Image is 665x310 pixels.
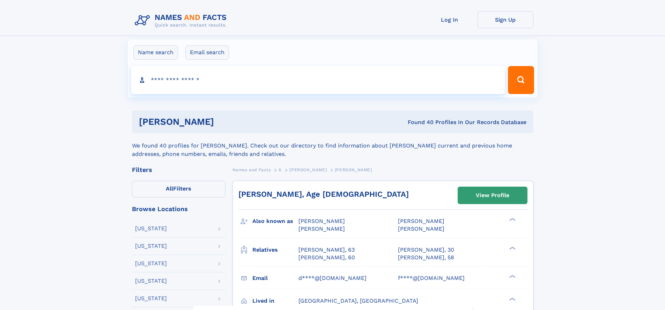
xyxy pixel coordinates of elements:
[279,165,282,174] a: S
[289,167,327,172] span: [PERSON_NAME]
[298,225,345,232] span: [PERSON_NAME]
[298,246,355,254] a: [PERSON_NAME], 63
[135,296,167,301] div: [US_STATE]
[135,261,167,266] div: [US_STATE]
[132,181,226,197] label: Filters
[458,187,527,204] a: View Profile
[135,243,167,249] div: [US_STATE]
[508,297,516,301] div: ❯
[252,244,298,256] h3: Relatives
[166,185,173,192] span: All
[232,165,271,174] a: Names and Facts
[238,190,409,199] a: [PERSON_NAME], Age [DEMOGRAPHIC_DATA]
[298,218,345,224] span: [PERSON_NAME]
[508,66,534,94] button: Search Button
[508,217,516,222] div: ❯
[279,167,282,172] span: S
[289,165,327,174] a: [PERSON_NAME]
[422,11,478,28] a: Log In
[298,297,418,304] span: [GEOGRAPHIC_DATA], [GEOGRAPHIC_DATA]
[298,254,355,261] a: [PERSON_NAME], 60
[476,187,509,203] div: View Profile
[132,206,226,212] div: Browse Locations
[132,133,533,158] div: We found 40 profiles for [PERSON_NAME]. Check out our directory to find information about [PERSON...
[398,254,454,261] a: [PERSON_NAME], 58
[139,117,311,126] h1: [PERSON_NAME]
[335,167,372,172] span: [PERSON_NAME]
[508,246,516,250] div: ❯
[252,295,298,307] h3: Lived in
[508,274,516,279] div: ❯
[185,45,229,60] label: Email search
[478,11,533,28] a: Sign Up
[131,66,505,94] input: search input
[398,218,444,224] span: [PERSON_NAME]
[135,278,167,284] div: [US_STATE]
[252,272,298,284] h3: Email
[132,167,226,173] div: Filters
[135,226,167,231] div: [US_STATE]
[398,246,454,254] a: [PERSON_NAME], 30
[133,45,178,60] label: Name search
[311,118,526,126] div: Found 40 Profiles In Our Records Database
[252,215,298,227] h3: Also known as
[398,225,444,232] span: [PERSON_NAME]
[132,11,232,30] img: Logo Names and Facts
